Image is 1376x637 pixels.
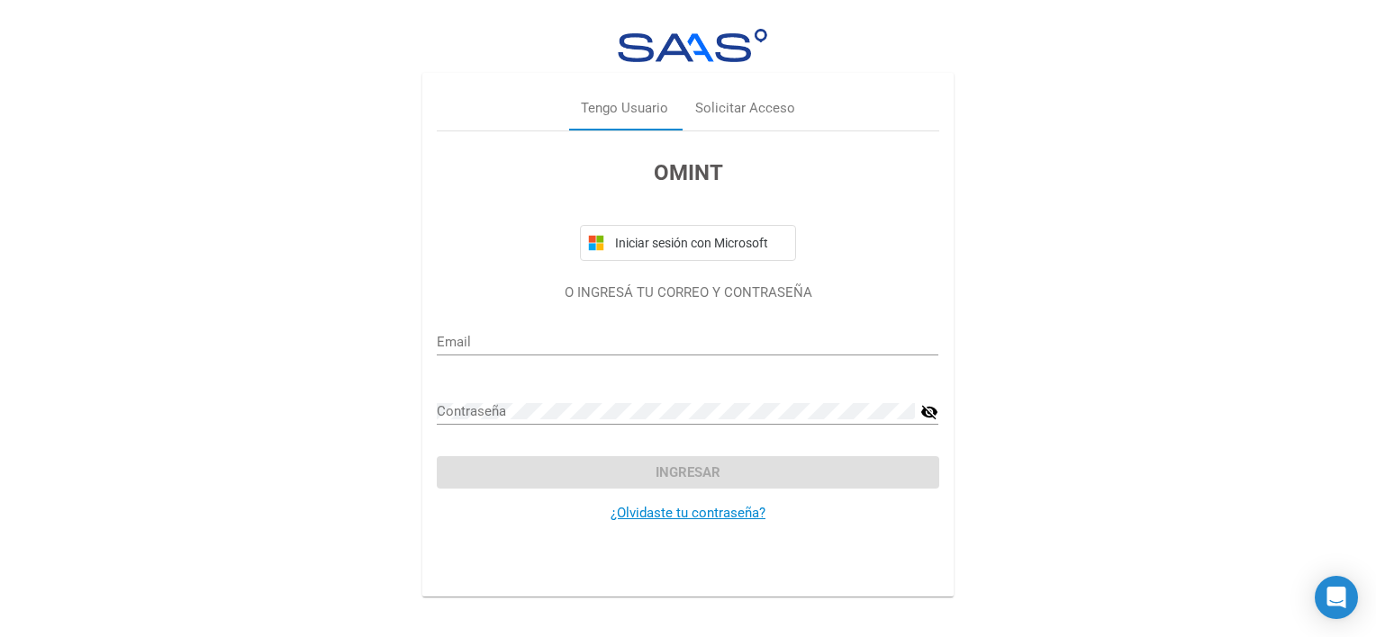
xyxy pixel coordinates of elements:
[695,99,795,120] div: Solicitar Acceso
[611,505,765,521] a: ¿Olvidaste tu contraseña?
[656,464,720,480] span: Ingresar
[611,236,788,250] span: Iniciar sesión con Microsoft
[581,99,668,120] div: Tengo Usuario
[920,401,938,423] mat-icon: visibility_off
[580,225,796,261] button: Iniciar sesión con Microsoft
[437,283,938,303] p: O INGRESÁ TU CORREO Y CONTRASEÑA
[437,157,938,189] h3: OMINT
[437,456,938,489] button: Ingresar
[1315,576,1358,619] div: Open Intercom Messenger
